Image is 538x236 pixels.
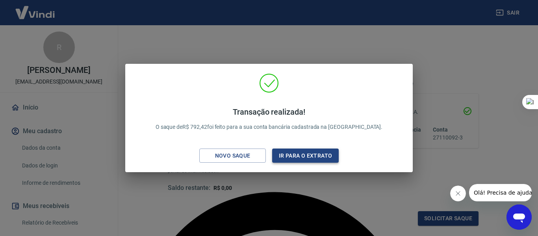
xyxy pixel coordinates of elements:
[5,6,66,12] span: Olá! Precisa de ajuda?
[450,186,466,201] iframe: Fechar mensagem
[506,204,532,230] iframe: Botão para abrir a janela de mensagens
[199,149,266,163] button: Novo saque
[272,149,339,163] button: Ir para o extrato
[156,107,383,131] p: O saque de R$ 792,42 foi feito para a sua conta bancária cadastrada na [GEOGRAPHIC_DATA].
[156,107,383,117] h4: Transação realizada!
[469,184,532,201] iframe: Mensagem da empresa
[206,151,260,161] div: Novo saque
